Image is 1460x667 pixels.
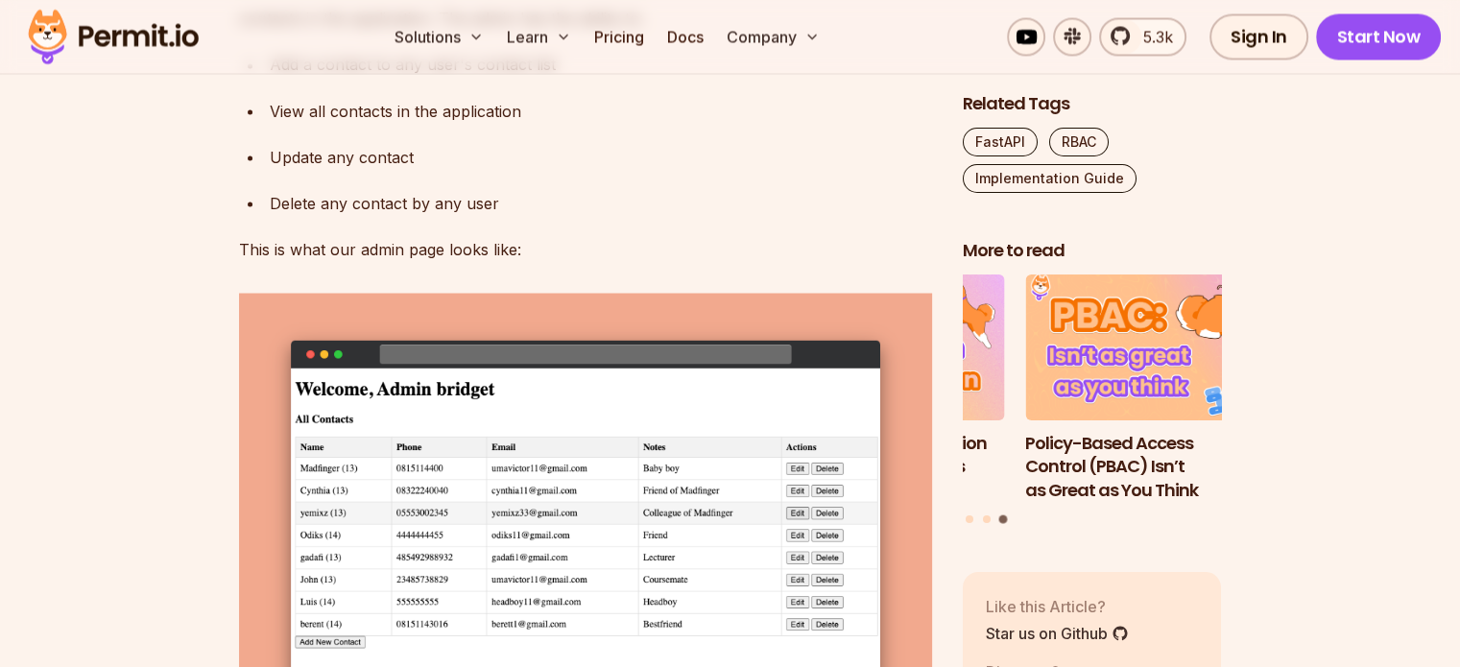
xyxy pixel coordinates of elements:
img: Implementing Authentication and Authorization in Next.js [746,274,1005,420]
img: Policy-Based Access Control (PBAC) Isn’t as Great as You Think [1025,274,1284,420]
button: Go to slide 2 [983,514,991,522]
a: FastAPI [963,128,1038,156]
a: Start Now [1316,13,1442,60]
a: RBAC [1049,128,1109,156]
a: Star us on Github [986,621,1129,644]
div: Update any contact [270,143,932,170]
button: Go to slide 1 [966,514,973,522]
button: Solutions [387,17,491,56]
div: View all contacts in the application [270,97,932,124]
h2: Related Tags [963,92,1222,116]
button: Learn [499,17,579,56]
a: 5.3k [1099,17,1186,56]
div: Posts [963,274,1222,526]
li: 2 of 3 [746,274,1005,503]
h2: More to read [963,239,1222,263]
a: Sign In [1209,13,1308,60]
span: 5.3k [1132,25,1173,48]
button: Company [719,17,827,56]
p: Like this Article? [986,594,1129,617]
a: Implementation Guide [963,164,1137,193]
a: Docs [659,17,711,56]
a: Pricing [586,17,652,56]
img: Permit logo [19,4,207,69]
li: 3 of 3 [1025,274,1284,503]
h3: Implementing Authentication and Authorization in Next.js [746,431,1005,479]
h3: Policy-Based Access Control (PBAC) Isn’t as Great as You Think [1025,431,1284,502]
p: This is what our admin page looks like: [239,235,932,262]
div: Delete any contact by any user [270,189,932,216]
a: Policy-Based Access Control (PBAC) Isn’t as Great as You ThinkPolicy-Based Access Control (PBAC) ... [1025,274,1284,503]
button: Go to slide 3 [999,514,1008,523]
